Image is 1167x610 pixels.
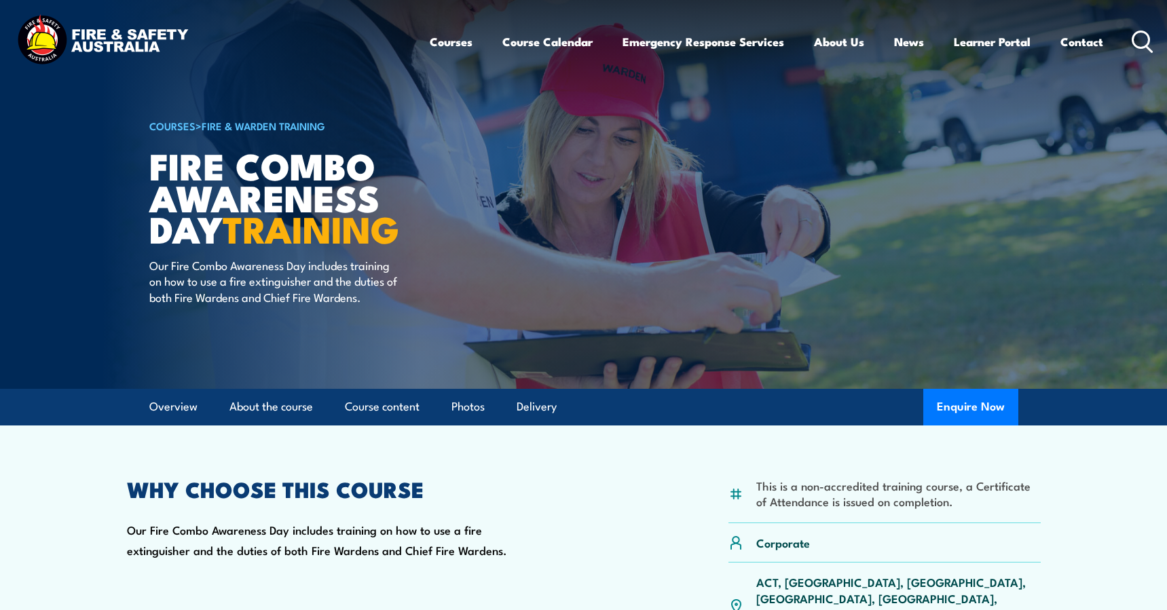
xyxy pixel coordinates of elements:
a: Contact [1060,24,1103,60]
p: Our Fire Combo Awareness Day includes training on how to use a fire extinguisher and the duties o... [149,257,397,305]
a: Fire & Warden Training [202,118,325,133]
li: This is a non-accredited training course, a Certificate of Attendance is issued on completion. [756,478,1041,510]
a: Course content [345,389,420,425]
button: Enquire Now [923,389,1018,425]
a: Overview [149,389,198,425]
a: About Us [814,24,864,60]
a: Course Calendar [502,24,593,60]
a: Delivery [517,389,557,425]
a: Courses [430,24,473,60]
a: Learner Portal [954,24,1031,60]
a: COURSES [149,118,196,133]
h6: > [149,117,485,134]
h2: WHY CHOOSE THIS COURSE [127,479,523,498]
a: Photos [451,389,485,425]
h1: Fire Combo Awareness Day [149,149,485,244]
strong: TRAINING [223,199,399,256]
a: About the course [229,389,313,425]
a: News [894,24,924,60]
a: Emergency Response Services [623,24,784,60]
p: Corporate [756,535,810,550]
